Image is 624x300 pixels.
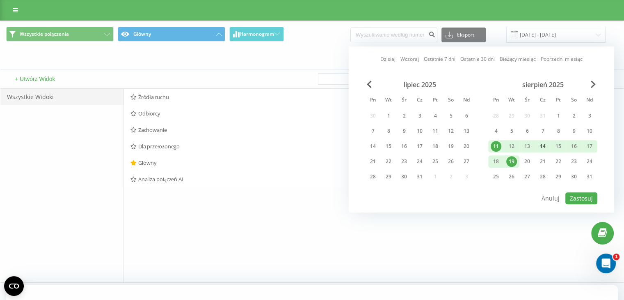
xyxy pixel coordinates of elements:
[506,141,517,152] div: 12
[383,111,394,121] div: 1
[368,156,378,167] div: 21
[382,95,395,107] abbr: wtorek
[130,160,520,166] span: Główny
[367,81,372,88] span: Previous Month
[240,31,274,37] span: Harmonogram
[504,155,519,168] div: wt 19 sie 2025
[519,171,535,183] div: śr 27 sie 2025
[491,141,501,152] div: 11
[399,156,409,167] div: 23
[535,171,551,183] div: czw 28 sie 2025
[414,141,425,152] div: 17
[535,155,551,168] div: czw 21 sie 2025
[396,125,412,137] div: śr 9 lip 2025
[584,156,595,167] div: 24
[499,55,535,63] a: Bieżący miesiąc
[399,126,409,136] div: 9
[582,110,597,122] div: ndz 3 sie 2025
[396,140,412,152] div: śr 16 lip 2025
[461,126,472,136] div: 13
[443,155,459,168] div: sob 26 lip 2025
[565,192,597,204] button: Zastosuj
[380,55,395,63] a: Dzisiaj
[118,27,225,42] button: Główny
[491,171,501,182] div: 25
[412,125,427,137] div: czw 10 lip 2025
[130,143,520,149] span: Dla przełożonego
[430,141,441,152] div: 18
[569,156,579,167] div: 23
[582,171,597,183] div: ndz 31 sie 2025
[130,111,520,116] span: Odbiorcy
[488,140,504,152] div: pon 11 sie 2025
[414,126,425,136] div: 10
[365,155,381,168] div: pon 21 lip 2025
[443,110,459,122] div: sob 5 lip 2025
[551,110,566,122] div: pt 1 sie 2025
[537,156,548,167] div: 21
[412,171,427,183] div: czw 31 lip 2025
[446,141,456,152] div: 19
[537,126,548,136] div: 7
[423,55,455,63] a: Ostatnie 7 dni
[569,141,579,152] div: 16
[537,192,564,204] button: Anuluj
[583,95,596,107] abbr: niedziela
[582,155,597,168] div: ndz 24 sie 2025
[566,140,582,152] div: sob 16 sie 2025
[383,156,394,167] div: 22
[504,171,519,183] div: wt 26 sie 2025
[522,156,533,167] div: 20
[430,111,441,121] div: 4
[553,126,564,136] div: 8
[229,27,284,42] button: Harmonogram
[427,125,443,137] div: pt 11 lip 2025
[368,141,378,152] div: 14
[582,125,597,137] div: ndz 10 sie 2025
[399,141,409,152] div: 16
[429,95,441,107] abbr: piątek
[569,126,579,136] div: 9
[553,171,564,182] div: 29
[365,140,381,152] div: pon 14 lip 2025
[441,28,486,42] button: Eksport
[400,55,418,63] a: Wczoraj
[381,155,396,168] div: wt 22 lip 2025
[522,141,533,152] div: 13
[446,156,456,167] div: 26
[398,95,410,107] abbr: środa
[4,276,24,296] button: Open CMP widget
[396,110,412,122] div: śr 2 lip 2025
[368,126,378,136] div: 7
[130,176,520,182] span: Analiza połączeń AI
[383,126,394,136] div: 8
[446,126,456,136] div: 12
[521,95,533,107] abbr: środa
[506,126,517,136] div: 5
[396,155,412,168] div: śr 23 lip 2025
[535,125,551,137] div: czw 7 sie 2025
[551,140,566,152] div: pt 15 sie 2025
[430,156,441,167] div: 25
[551,171,566,183] div: pt 29 sie 2025
[541,55,583,63] a: Poprzedni miesiąc
[368,171,378,182] div: 28
[553,141,564,152] div: 15
[553,156,564,167] div: 22
[399,111,409,121] div: 2
[488,81,597,89] div: sierpień 2025
[490,95,502,107] abbr: poniedziałek
[582,140,597,152] div: ndz 17 sie 2025
[430,126,441,136] div: 11
[488,125,504,137] div: pon 4 sie 2025
[414,111,425,121] div: 3
[412,140,427,152] div: czw 17 lip 2025
[427,155,443,168] div: pt 25 lip 2025
[584,141,595,152] div: 17
[568,95,580,107] abbr: sobota
[446,111,456,121] div: 5
[519,125,535,137] div: śr 6 sie 2025
[504,125,519,137] div: wt 5 sie 2025
[365,81,474,89] div: lipiec 2025
[488,171,504,183] div: pon 25 sie 2025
